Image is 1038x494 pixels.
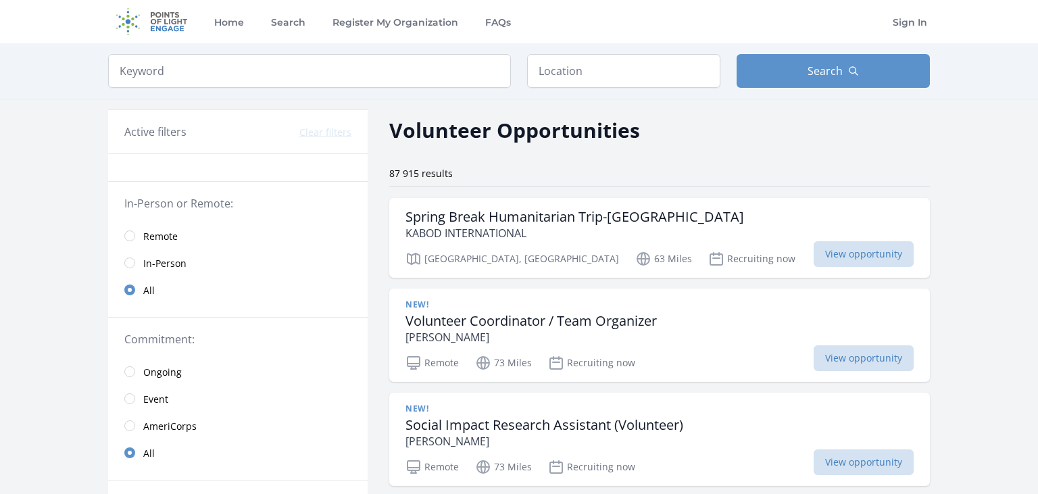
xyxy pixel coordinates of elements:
[527,54,720,88] input: Location
[143,420,197,433] span: AmeriCorps
[143,393,168,406] span: Event
[143,230,178,243] span: Remote
[108,358,368,385] a: Ongoing
[405,329,657,345] p: [PERSON_NAME]
[389,198,930,278] a: Spring Break Humanitarian Trip-[GEOGRAPHIC_DATA] KABOD INTERNATIONAL [GEOGRAPHIC_DATA], [GEOGRAPH...
[108,412,368,439] a: AmeriCorps
[124,195,351,212] legend: In-Person or Remote:
[405,403,428,414] span: New!
[143,284,155,297] span: All
[143,447,155,460] span: All
[389,289,930,382] a: New! Volunteer Coordinator / Team Organizer [PERSON_NAME] Remote 73 Miles Recruiting now View opp...
[708,251,795,267] p: Recruiting now
[405,299,428,310] span: New!
[389,115,640,145] h2: Volunteer Opportunities
[389,167,453,180] span: 87 915 results
[405,417,683,433] h3: Social Impact Research Assistant (Volunteer)
[124,331,351,347] legend: Commitment:
[814,449,914,475] span: View opportunity
[124,124,187,140] h3: Active filters
[405,209,744,225] h3: Spring Break Humanitarian Trip-[GEOGRAPHIC_DATA]
[405,433,683,449] p: [PERSON_NAME]
[405,459,459,475] p: Remote
[108,276,368,303] a: All
[548,459,635,475] p: Recruiting now
[108,385,368,412] a: Event
[389,393,930,486] a: New! Social Impact Research Assistant (Volunteer) [PERSON_NAME] Remote 73 Miles Recruiting now Vi...
[405,225,744,241] p: KABOD INTERNATIONAL
[814,241,914,267] span: View opportunity
[808,63,843,79] span: Search
[108,54,511,88] input: Keyword
[108,249,368,276] a: In-Person
[405,355,459,371] p: Remote
[143,257,187,270] span: In-Person
[475,459,532,475] p: 73 Miles
[108,222,368,249] a: Remote
[299,126,351,139] button: Clear filters
[475,355,532,371] p: 73 Miles
[405,313,657,329] h3: Volunteer Coordinator / Team Organizer
[143,366,182,379] span: Ongoing
[405,251,619,267] p: [GEOGRAPHIC_DATA], [GEOGRAPHIC_DATA]
[635,251,692,267] p: 63 Miles
[108,439,368,466] a: All
[737,54,930,88] button: Search
[548,355,635,371] p: Recruiting now
[814,345,914,371] span: View opportunity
